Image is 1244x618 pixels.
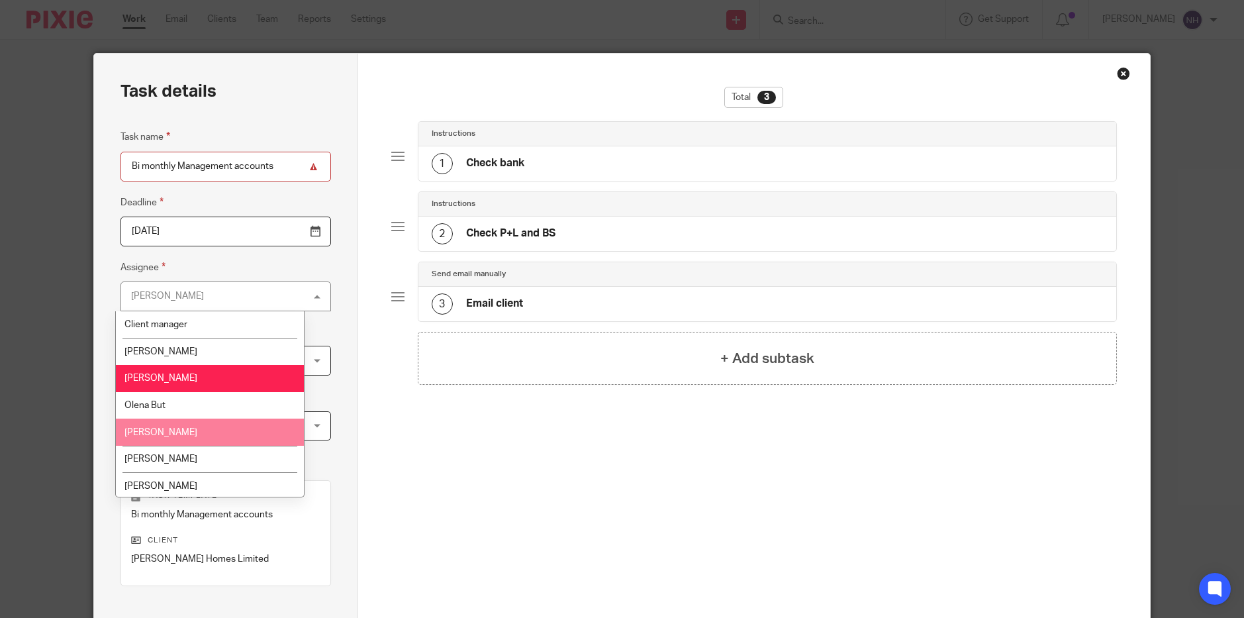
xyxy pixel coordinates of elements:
label: Task name [120,129,170,144]
div: 1 [432,153,453,174]
h4: + Add subtask [720,348,814,369]
div: [PERSON_NAME] [131,291,204,301]
h4: Check P+L and BS [466,227,555,240]
h2: Task details [120,80,216,103]
h4: Instructions [432,129,475,139]
h4: Send email manually [432,269,506,280]
div: 2 [432,223,453,244]
label: Deadline [120,195,164,210]
div: Close this dialog window [1117,67,1130,80]
input: Pick a date [120,217,331,246]
p: [PERSON_NAME] Homes Limited [131,552,320,566]
span: [PERSON_NAME] [124,454,197,464]
span: [PERSON_NAME] [124,428,197,437]
div: Total [724,87,783,108]
p: Client [131,535,320,546]
span: [PERSON_NAME] [124,374,197,383]
span: Client manager [124,320,187,329]
div: 3 [432,293,453,315]
label: Assignee [120,260,166,275]
span: Olena But [124,401,166,410]
input: Task name [120,152,331,181]
h4: Check bank [466,156,524,170]
span: [PERSON_NAME] [124,347,197,356]
h4: Email client [466,297,523,311]
h4: Instructions [432,199,475,209]
span: [PERSON_NAME] [124,482,197,491]
div: 3 [757,91,776,104]
p: Bi monthly Management accounts [131,508,320,521]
